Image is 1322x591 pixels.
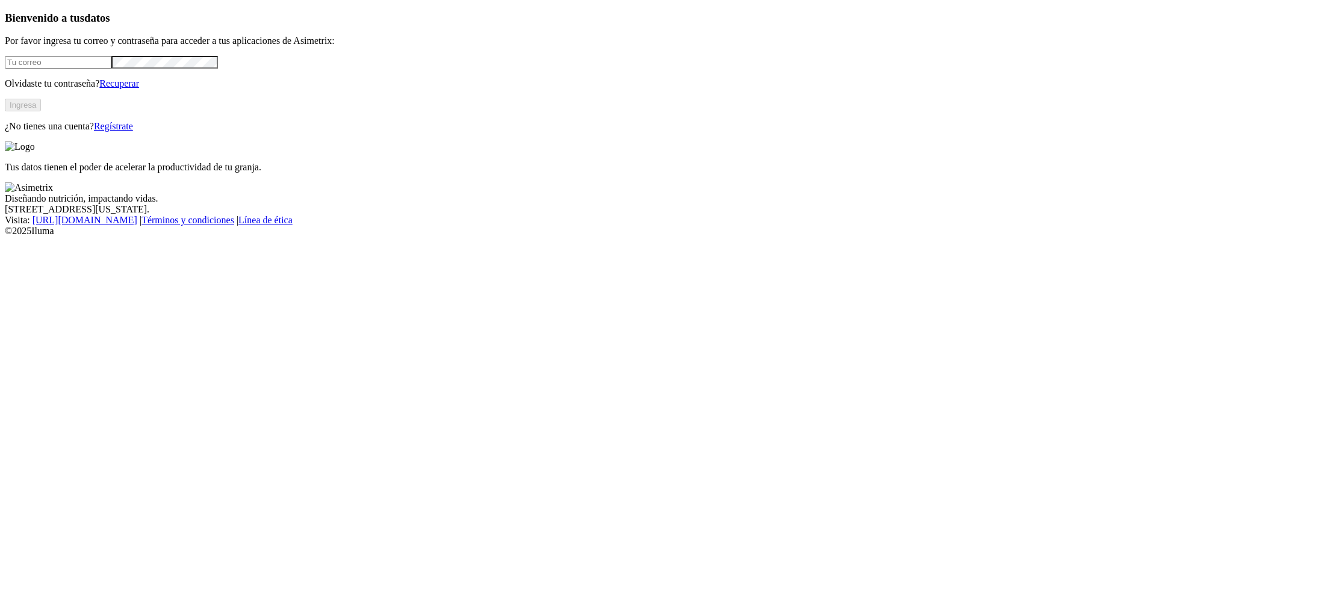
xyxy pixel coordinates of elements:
[99,78,139,88] a: Recuperar
[5,204,1317,215] div: [STREET_ADDRESS][US_STATE].
[5,36,1317,46] p: Por favor ingresa tu correo y contraseña para acceder a tus aplicaciones de Asimetrix:
[5,193,1317,204] div: Diseñando nutrición, impactando vidas.
[141,215,234,225] a: Términos y condiciones
[5,121,1317,132] p: ¿No tienes una cuenta?
[5,11,1317,25] h3: Bienvenido a tus
[5,99,41,111] button: Ingresa
[5,162,1317,173] p: Tus datos tienen el poder de acelerar la productividad de tu granja.
[5,78,1317,89] p: Olvidaste tu contraseña?
[238,215,293,225] a: Línea de ética
[5,226,1317,237] div: © 2025 Iluma
[5,215,1317,226] div: Visita : | |
[84,11,110,24] span: datos
[5,141,35,152] img: Logo
[5,56,111,69] input: Tu correo
[33,215,137,225] a: [URL][DOMAIN_NAME]
[5,182,53,193] img: Asimetrix
[94,121,133,131] a: Regístrate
